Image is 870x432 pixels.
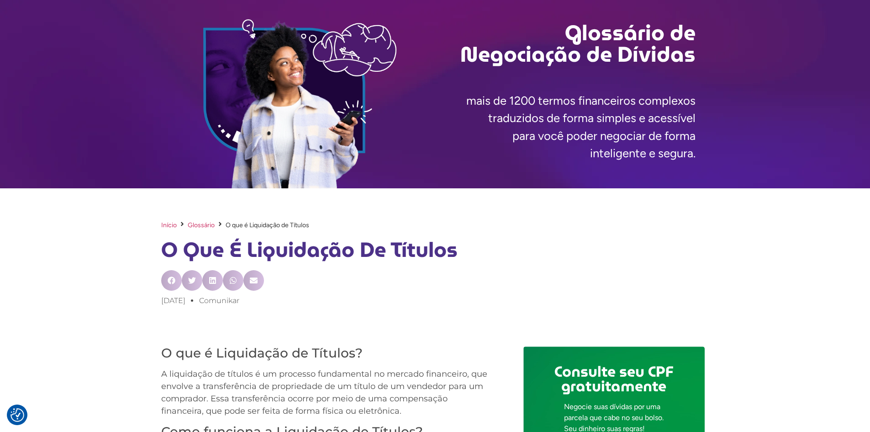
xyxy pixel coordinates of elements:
[435,92,696,162] p: mais de 1200 termos financeiros complexos traduzidos de forma simples e acessível para você poder...
[161,235,709,266] h1: O que é Liquidação de Títulos
[223,270,243,291] div: Compartilhar no whatsapp
[161,295,185,306] a: [DATE]
[243,270,264,291] div: Compartilhar no email
[11,408,24,422] img: Revisit consent button
[188,220,215,230] a: Glossário
[435,22,696,65] h2: Glossário de Negociação de Dívidas
[202,270,223,291] div: Compartilhar no linkedin
[161,368,492,417] p: A liquidação de títulos é um processo fundamental no mercado financeiro, que envolve a transferên...
[161,220,177,230] a: Início
[11,408,24,422] button: Preferências de consentimento
[199,295,239,306] a: comunikar
[554,364,674,394] h2: Consulte seu CPF gratuitamente
[161,346,492,361] h3: O que é Liquidação de Títulos?
[226,220,309,230] span: O que é Liquidação de Títulos
[161,296,185,305] time: [DATE]
[161,270,182,291] div: Compartilhar no facebook
[182,270,202,291] div: Compartilhar no twitter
